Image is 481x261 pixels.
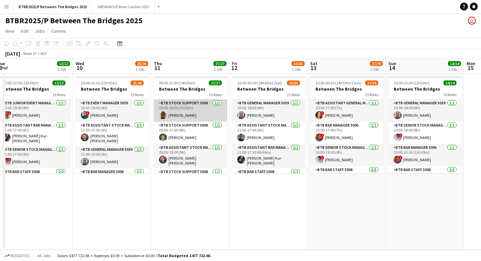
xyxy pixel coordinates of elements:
span: 10:00-23:30 (13h30m) [3,80,39,85]
a: Edit [18,27,31,35]
h3: Between The Bridges [76,86,149,92]
button: BREW0425/P Brew London 2025 [93,0,155,13]
h3: Between The Bridges [310,86,383,92]
span: 10 Roles [52,92,65,97]
span: Edit [21,28,28,34]
app-card-role: BTB General Manager 50391/111:00-20:00 (9h)[PERSON_NAME] [76,146,149,168]
app-card-role: BTB Assistant General Manager 50061/110:00-17:00 (7h)![PERSON_NAME] [310,99,383,122]
span: 27/27 [213,61,226,66]
span: 19 Roles [209,92,222,97]
span: 13 [309,64,317,72]
span: Total Budgeted £477 722.66 [158,253,210,258]
app-job-card: 09:00-23:30 (14h30m)27/27Between The Bridges19 RolesBTB Stock support 50081/109:00-16:30 (7h30m)[... [154,77,227,173]
app-card-role: BTB Event Manager 50391/110:00-18:00 (8h)![PERSON_NAME] [76,99,149,122]
span: 37/39 [365,80,378,85]
app-job-card: 10:00-00:30 (14h30m) (Sat)35/36Between The Bridges21 RolesBTB General Manager 50391/110:00-18:00 ... [232,77,305,173]
app-card-role: BTB Bar Manager 50061/1 [76,168,149,190]
app-card-role: BTB Bar Staff 50083/310:30-17:30 (7h) [310,166,383,207]
div: BST [41,51,47,56]
app-card-role: BTB Assistant Stock Manager 50061/109:00-18:00 (9h)[PERSON_NAME] [PERSON_NAME] [154,144,227,168]
span: ! [320,111,324,115]
div: 1 Job [135,67,148,72]
app-card-role: BTB Senior Stock Manager 50061/110:00-18:00 (8h)![PERSON_NAME] [388,122,462,144]
div: 1 Job [57,67,70,72]
span: Mon [467,61,475,66]
span: 10 [75,64,84,72]
h1: BTBR2025/P Between The Bridges 2025 [5,16,143,26]
span: 21 Roles [287,92,300,97]
button: Budgeted [3,252,30,259]
h3: Between The Bridges [388,86,462,92]
a: View [3,27,17,35]
a: Jobs [32,27,47,35]
app-card-role: BTB Bar Manager 50061/110:00-23:30 (13h30m)![PERSON_NAME] [388,144,462,166]
app-card-role: BTB General Manager 50391/110:00-18:00 (8h)[PERSON_NAME] [388,99,462,122]
span: ! [8,111,11,115]
span: Wed [76,61,84,66]
app-card-role: BTB Stock support 50081/109:00-17:00 (8h)[PERSON_NAME] [154,122,227,144]
span: 14/14 [443,80,456,85]
app-card-role: BTB Stock support 50081/1 [154,168,227,190]
app-card-role: BTB Assistant Stock Manager 50061/111:00-17:00 (6h)[PERSON_NAME] [232,122,305,144]
span: 10:00-00:30 (14h30m) (Sun) [315,80,361,85]
app-card-role: BTB Assistant Bar Manager 50061/111:00-17:30 (6h30m)[PERSON_NAME] Kar-[PERSON_NAME] [232,144,305,168]
span: View [5,28,14,34]
div: [DATE] [5,50,20,57]
span: Jobs [35,28,45,34]
div: 1 Job [370,67,383,72]
span: 25/26 [135,61,148,66]
h3: Between The Bridges [232,86,305,92]
span: ! [399,133,402,137]
app-job-card: 10:00-00:30 (14h30m) (Sun)37/39Between The Bridges25 RolesBTB Assistant General Manager 50061/110... [310,77,383,173]
span: Sun [388,61,396,66]
span: 37/39 [370,61,383,66]
span: 35/36 [287,80,300,85]
span: 19 Roles [131,92,144,97]
app-card-role: BTB Bar Staff 50083/310:30-17:30 (7h) [388,166,462,207]
app-card-role: BTB Assistant Stock Manager 50061/111:00-17:00 (6h)[PERSON_NAME] [PERSON_NAME] [76,122,149,146]
span: 10:00-23:30 (13h30m) [81,80,117,85]
span: Thu [154,61,162,66]
app-card-role: BTB Stock support 50081/109:00-16:30 (7h30m)[PERSON_NAME] [154,99,227,122]
span: 11 [153,64,162,72]
span: 25/26 [131,80,144,85]
a: Comms [49,27,69,35]
span: Week 37 [22,51,38,56]
span: 25 Roles [365,92,378,97]
span: ! [86,111,90,115]
span: 12 [231,64,237,72]
app-job-card: 10:00-23:30 (13h30m)14/14Between The Bridges10 RolesBTB General Manager 50391/110:00-18:00 (8h)[P... [388,77,462,173]
span: Fri [232,61,237,66]
span: Sat [310,61,317,66]
span: 12/12 [57,61,70,66]
app-card-role: BTB Bar Staff 50081/1 [232,168,305,190]
div: 1 Job [214,67,226,72]
div: 1 Job [448,67,461,72]
span: ! [399,156,402,160]
span: 14 [387,64,396,72]
app-card-role: BTB General Manager 50391/110:00-18:00 (8h)[PERSON_NAME] [232,99,305,122]
span: Comms [51,28,66,34]
app-job-card: 10:00-23:30 (13h30m)25/26Between The Bridges19 RolesBTB Event Manager 50391/110:00-18:00 (8h)![PE... [76,77,149,173]
span: 27/27 [209,80,222,85]
app-user-avatar: Amy Cane [468,17,476,25]
div: 1 Job [292,67,304,72]
h3: Between The Bridges [154,86,227,92]
span: 10:00-00:30 (14h30m) (Sat) [237,80,282,85]
span: ! [8,158,11,162]
span: Budgeted [10,253,29,258]
div: Salary £477 722.66 + Expenses £0.00 + Subsistence £0.00 = [57,253,210,258]
span: 10:00-23:30 (13h30m) [394,80,430,85]
span: 12/12 [52,80,65,85]
span: ! [320,156,324,160]
app-card-role: BTB Senior Stock Manager 50061/110:00-19:00 (9h)![PERSON_NAME] [310,144,383,166]
button: BTBR2025/P Between The Bridges 2025 [13,0,93,13]
app-card-role: BTB Bar Manager 50061/110:00-17:00 (7h)![PERSON_NAME] [310,122,383,144]
span: 35/36 [292,61,305,66]
span: 09:00-23:30 (14h30m) [159,80,195,85]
